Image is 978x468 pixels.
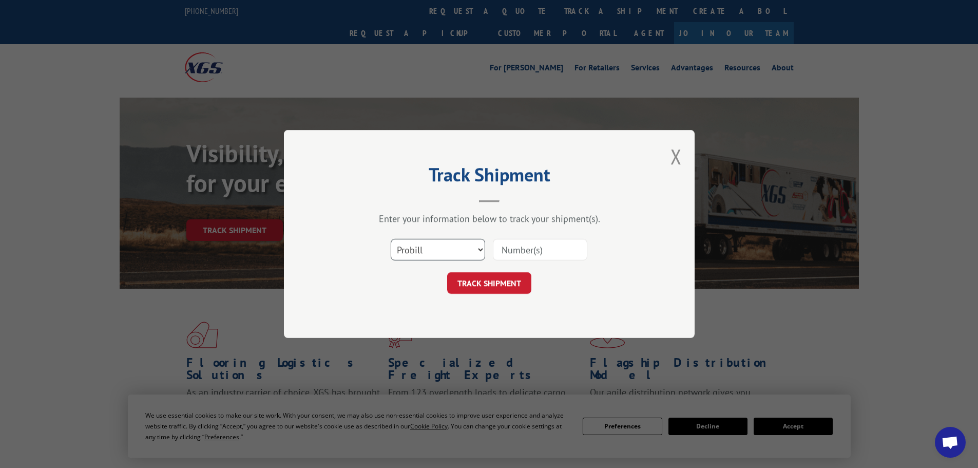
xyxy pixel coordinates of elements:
[493,239,587,260] input: Number(s)
[335,167,643,187] h2: Track Shipment
[335,213,643,224] div: Enter your information below to track your shipment(s).
[935,427,966,458] div: Open chat
[447,272,531,294] button: TRACK SHIPMENT
[670,143,682,170] button: Close modal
